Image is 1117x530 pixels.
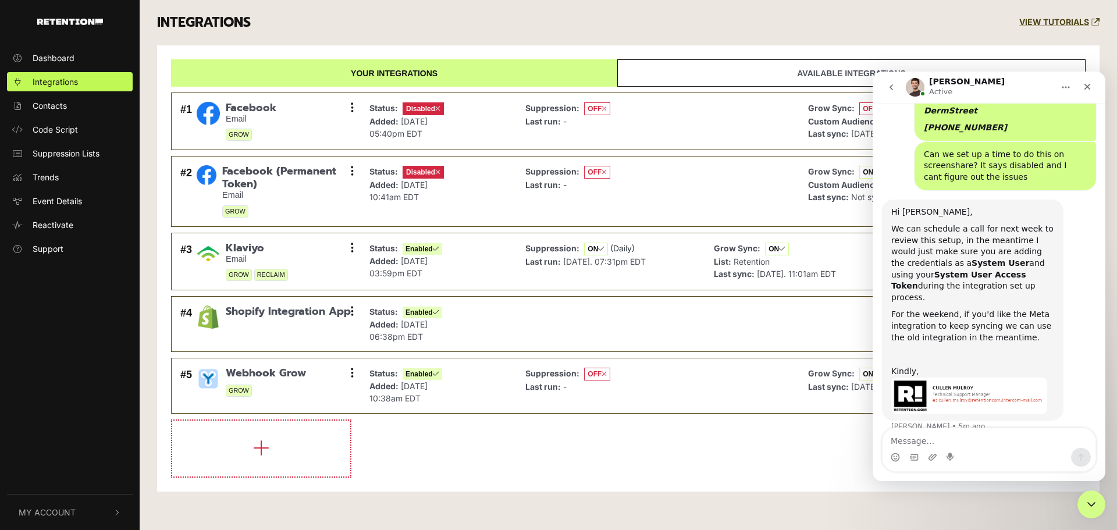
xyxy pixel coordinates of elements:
img: Retention.com [37,19,103,25]
span: ON [765,243,789,255]
strong: Status: [369,307,398,316]
span: Support [33,243,63,255]
a: Support [7,239,133,258]
a: Suppression Lists [7,144,133,163]
strong: Last sync: [714,269,755,279]
a: Code Script [7,120,133,139]
strong: Added: [369,319,399,329]
strong: Added: [369,116,399,126]
span: Reactivate [33,219,73,231]
strong: Suppression: [525,103,579,113]
strong: Last run: [525,382,561,392]
strong: List: [714,257,731,266]
span: Enabled [403,307,442,318]
span: OFF [859,102,885,115]
span: Contacts [33,99,67,112]
img: Facebook [197,102,220,125]
span: GROW [222,205,248,218]
span: Event Details [33,195,82,207]
img: Klaviyo [197,242,220,265]
strong: Added: [369,180,399,190]
span: - [563,180,567,190]
iframe: Intercom live chat [1077,490,1105,518]
span: Not synced [851,192,895,202]
span: (Daily) [610,243,635,253]
span: Enabled [403,243,442,255]
span: ON [584,243,608,255]
span: Klaviyo [226,242,288,255]
div: #3 [180,242,192,282]
strong: Last sync: [808,382,849,392]
img: Facebook (Permanent Token) [197,165,216,185]
span: ON [859,166,883,179]
span: Webhook Grow [226,367,306,380]
a: Reactivate [7,215,133,234]
span: Retention [734,257,770,266]
img: Webhook Grow [197,367,220,390]
div: #1 [180,102,192,141]
div: #4 [180,305,192,343]
span: ON [859,368,883,380]
span: Disabled [403,166,444,179]
span: [DATE]. 11:01am EDT [757,269,836,279]
span: OFF [584,166,610,179]
strong: Status: [369,243,398,253]
span: [DATE]. 07:31pm EDT [563,257,646,266]
span: Facebook (Permanent Token) [222,165,352,190]
strong: Grow Sync: [808,166,855,176]
a: Event Details [7,191,133,211]
span: - [563,116,567,126]
span: My Account [19,506,76,518]
small: Email [222,190,352,200]
span: Facebook [226,102,276,115]
span: Integrations [33,76,78,88]
span: Code Script [33,123,78,136]
span: [DATE]. 11:01am EDT [851,382,930,392]
span: [DATE]. 02:30am EDT [851,129,935,138]
strong: Last sync: [808,129,849,138]
img: Shopify Integration App [197,305,220,329]
span: OFF [584,102,610,115]
strong: Last run: [525,257,561,266]
a: Your integrations [171,59,617,87]
a: Available integrations [617,59,1086,87]
strong: Suppression: [525,243,579,253]
span: RECLAIM [254,269,288,281]
span: Trends [33,171,59,183]
a: Dashboard [7,48,133,67]
div: #2 [180,165,192,217]
strong: Last run: [525,180,561,190]
span: Enabled [403,368,442,380]
strong: Custom Audiences: [808,180,887,190]
strong: Grow Sync: [714,243,760,253]
strong: Status: [369,103,398,113]
strong: Suppression: [525,368,579,378]
strong: Status: [369,368,398,378]
span: - [563,382,567,392]
span: GROW [226,129,252,141]
strong: Added: [369,256,399,266]
strong: Last run: [525,116,561,126]
a: VIEW TUTORIALS [1019,17,1100,27]
strong: Status: [369,166,398,176]
span: Dashboard [33,52,74,64]
strong: Suppression: [525,166,579,176]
